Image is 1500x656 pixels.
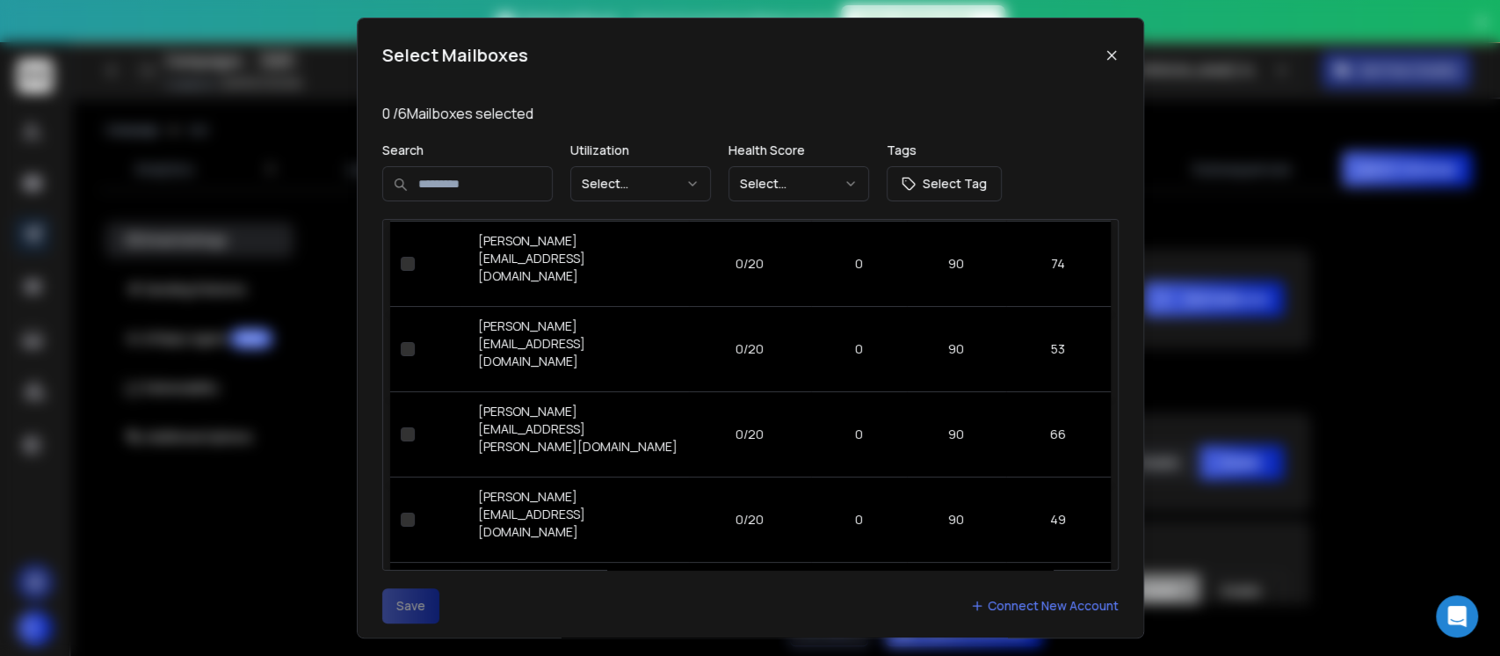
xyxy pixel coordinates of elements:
img: logo_orange.svg [28,28,42,42]
img: tab_keywords_by_traffic_grey.svg [175,102,189,116]
p: Tags [887,142,1002,159]
div: Keywords by Traffic [194,104,296,115]
img: website_grey.svg [28,46,42,60]
td: 74 [1006,221,1111,306]
p: 0 / 6 Mailboxes selected [382,103,1119,124]
p: Utilization [570,142,711,159]
button: Select Tag [887,166,1002,201]
img: tab_domain_overview_orange.svg [47,102,62,116]
button: Select... [570,166,711,201]
button: Select... [728,166,869,201]
div: v 4.0.25 [49,28,86,42]
p: Search [382,142,553,159]
td: 90 [907,221,1006,306]
div: Domain: [URL] [46,46,125,60]
p: [PERSON_NAME][EMAIL_ADDRESS][DOMAIN_NAME] [478,232,678,285]
td: 0/20 [689,221,811,306]
div: Open Intercom Messenger [1436,595,1478,638]
p: Health Score [728,142,869,159]
div: Domain Overview [67,104,157,115]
